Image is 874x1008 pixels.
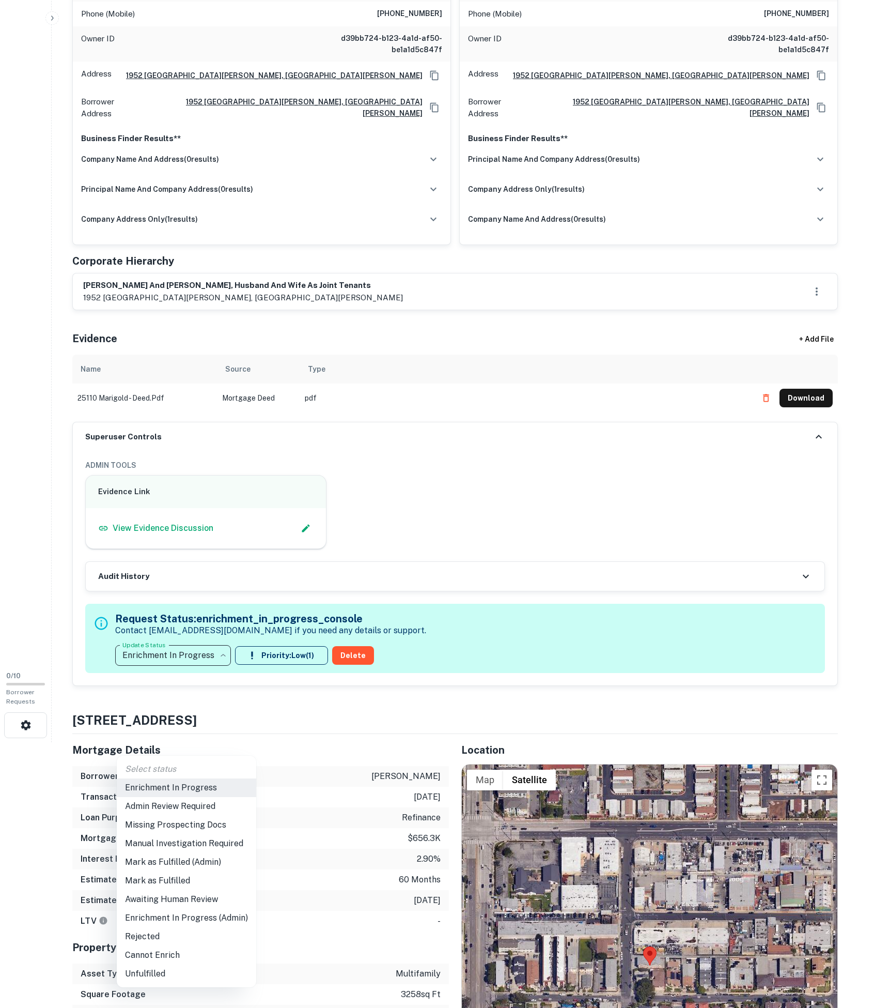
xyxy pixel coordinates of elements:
[117,965,256,983] li: Unfulfilled
[117,853,256,872] li: Mark as Fulfilled (Admin)
[117,816,256,834] li: Missing Prospecting Docs
[117,797,256,816] li: Admin Review Required
[117,834,256,853] li: Manual Investigation Required
[117,778,256,797] li: Enrichment In Progress
[117,946,256,965] li: Cannot Enrich
[117,890,256,909] li: Awaiting Human Review
[117,927,256,946] li: Rejected
[117,909,256,927] li: Enrichment In Progress (Admin)
[822,925,874,975] iframe: Chat Widget
[117,872,256,890] li: Mark as Fulfilled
